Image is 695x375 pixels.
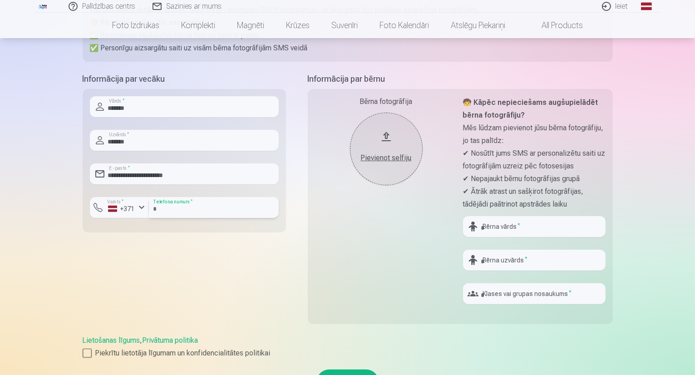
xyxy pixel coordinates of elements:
[463,185,606,211] p: ✔ Ātrāk atrast un sašķirot fotogrāfijas, tādējādi paātrinot apstrādes laiku
[108,204,135,213] div: +371
[308,73,613,85] h5: Informācija par bērnu
[315,96,458,107] div: Bērna fotogrāfija
[104,198,127,205] label: Valsts
[369,13,440,38] a: Foto kalendāri
[463,122,606,147] p: Mēs lūdzam pievienot jūsu bērna fotogrāfiju, jo tas palīdz:
[83,73,286,85] h5: Informācija par vecāku
[440,13,516,38] a: Atslēgu piekariņi
[320,13,369,38] a: Suvenīri
[350,113,423,185] button: Pievienot selfiju
[101,13,170,38] a: Foto izdrukas
[38,4,48,9] img: /fa1
[83,335,613,359] div: ,
[83,348,613,359] label: Piekrītu lietotāja līgumam un konfidencialitātes politikai
[516,13,594,38] a: All products
[170,13,226,38] a: Komplekti
[463,173,606,185] p: ✔ Nepajaukt bērnu fotogrāfijas grupā
[90,42,606,54] p: ✅ Personīgu aizsargātu saiti uz visām bērna fotogrāfijām SMS veidā
[359,153,414,163] div: Pievienot selfiju
[275,13,320,38] a: Krūzes
[90,197,149,218] button: Valsts*+371
[143,336,198,345] a: Privātuma politika
[463,147,606,173] p: ✔ Nosūtīt jums SMS ar personalizētu saiti uz fotogrāfijām uzreiz pēc fotosesijas
[226,13,275,38] a: Magnēti
[83,336,140,345] a: Lietošanas līgums
[463,98,598,119] strong: 🧒 Kāpēc nepieciešams augšupielādēt bērna fotogrāfiju?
